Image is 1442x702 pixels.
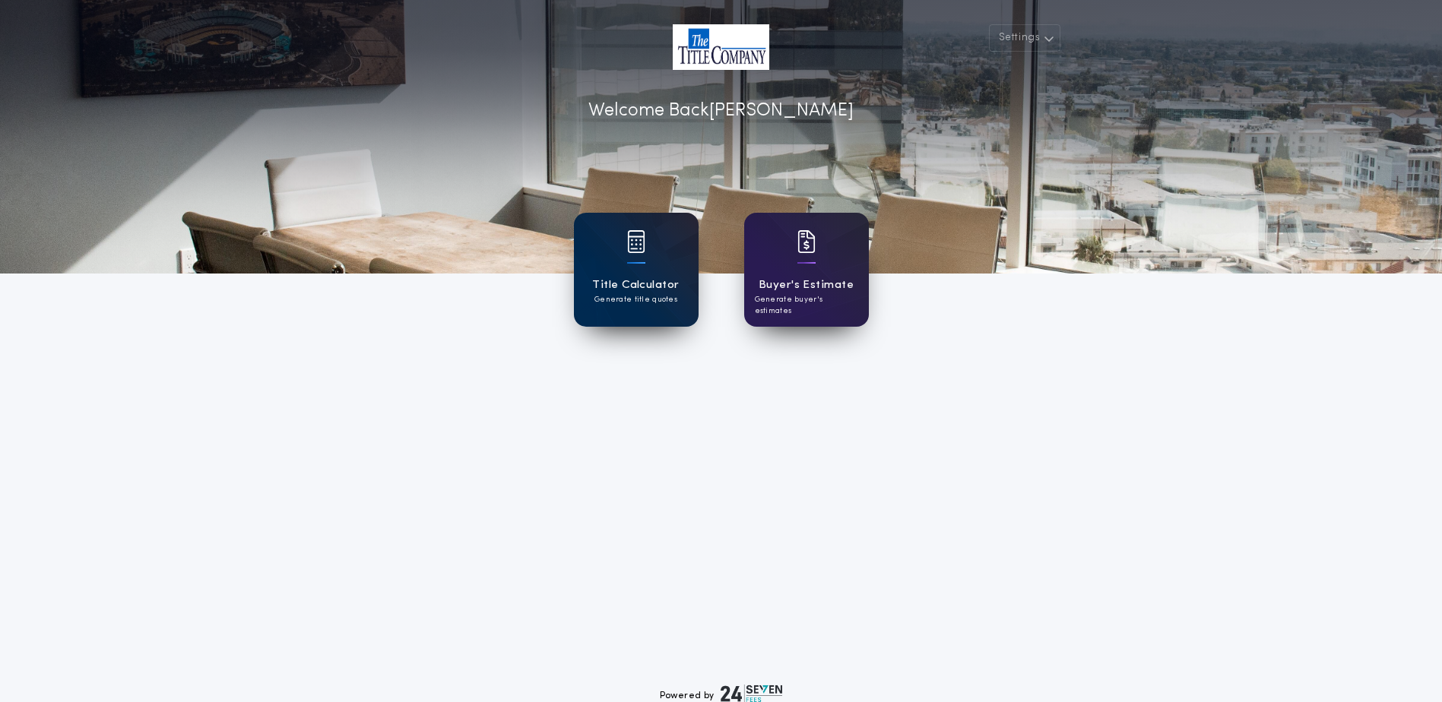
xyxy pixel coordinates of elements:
a: card iconTitle CalculatorGenerate title quotes [574,213,699,327]
img: card icon [797,230,816,253]
h1: Title Calculator [592,277,679,294]
p: Generate buyer's estimates [755,294,858,317]
p: Welcome Back [PERSON_NAME] [588,97,854,125]
h1: Buyer's Estimate [759,277,854,294]
p: Generate title quotes [594,294,677,305]
img: card icon [627,230,645,253]
button: Settings [989,24,1060,52]
a: card iconBuyer's EstimateGenerate buyer's estimates [744,213,869,327]
img: account-logo [673,24,769,70]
